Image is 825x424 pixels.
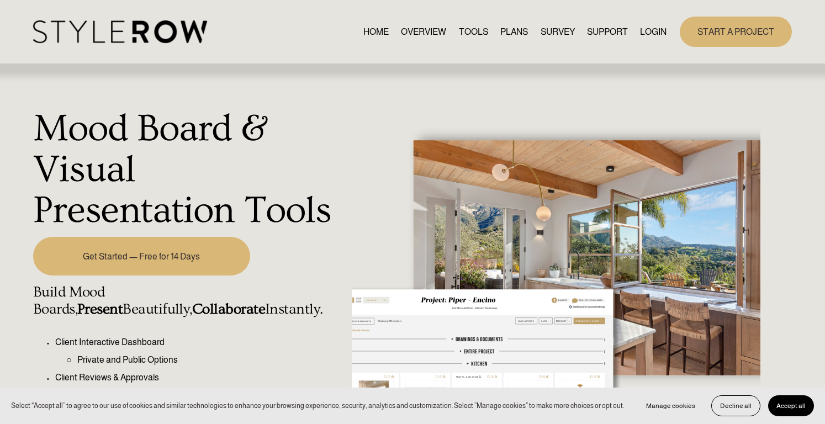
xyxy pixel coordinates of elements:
[55,371,346,384] p: Client Reviews & Approvals
[33,20,207,43] img: StyleRow
[33,237,250,275] a: Get Started — Free for 14 Days
[646,402,695,410] span: Manage cookies
[363,24,389,39] a: HOME
[776,402,806,410] span: Accept all
[587,25,628,39] span: SUPPORT
[192,301,265,317] strong: Collaborate
[587,24,628,39] a: folder dropdown
[77,301,123,317] strong: Present
[768,395,814,416] button: Accept all
[680,17,792,47] a: START A PROJECT
[459,24,488,39] a: TOOLS
[401,24,446,39] a: OVERVIEW
[11,401,624,411] p: Select “Accept all” to agree to our use of cookies and similar technologies to enhance your brows...
[33,109,346,231] h1: Mood Board & Visual Presentation Tools
[711,395,760,416] button: Decline all
[500,24,528,39] a: PLANS
[33,284,346,319] h4: Build Mood Boards, Beautifully, Instantly.
[77,353,346,367] p: Private and Public Options
[720,402,752,410] span: Decline all
[638,395,704,416] button: Manage cookies
[640,24,667,39] a: LOGIN
[541,24,575,39] a: SURVEY
[55,336,346,349] p: Client Interactive Dashboard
